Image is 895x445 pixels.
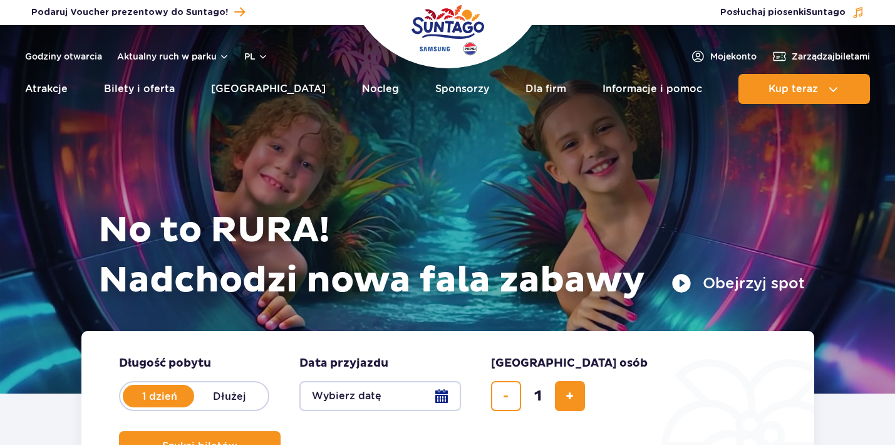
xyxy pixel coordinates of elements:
span: Podaruj Voucher prezentowy do Suntago! [31,6,228,19]
a: Atrakcje [25,74,68,104]
label: Dłużej [194,383,266,409]
button: Kup teraz [738,74,870,104]
button: Obejrzyj spot [671,273,805,293]
a: Zarządzajbiletami [772,49,870,64]
a: Podaruj Voucher prezentowy do Suntago! [31,4,245,21]
h1: No to RURA! Nadchodzi nowa fala zabawy [98,206,805,306]
button: Posłuchaj piosenkiSuntago [720,6,864,19]
a: Bilety i oferta [104,74,175,104]
span: Moje konto [710,50,757,63]
button: Aktualny ruch w parku [117,51,229,61]
span: [GEOGRAPHIC_DATA] osób [491,356,648,371]
span: Długość pobytu [119,356,211,371]
button: dodaj bilet [555,381,585,411]
button: pl [244,50,268,63]
a: Informacje i pomoc [603,74,702,104]
a: Mojekonto [690,49,757,64]
span: Data przyjazdu [299,356,388,371]
a: Dla firm [525,74,566,104]
button: Wybierz datę [299,381,461,411]
span: Suntago [806,8,846,17]
span: Zarządzaj biletami [792,50,870,63]
span: Posłuchaj piosenki [720,6,846,19]
a: Sponsorzy [435,74,489,104]
button: usuń bilet [491,381,521,411]
a: Nocleg [362,74,399,104]
a: [GEOGRAPHIC_DATA] [211,74,326,104]
input: liczba biletów [523,381,553,411]
label: 1 dzień [124,383,195,409]
a: Godziny otwarcia [25,50,102,63]
span: Kup teraz [768,83,818,95]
